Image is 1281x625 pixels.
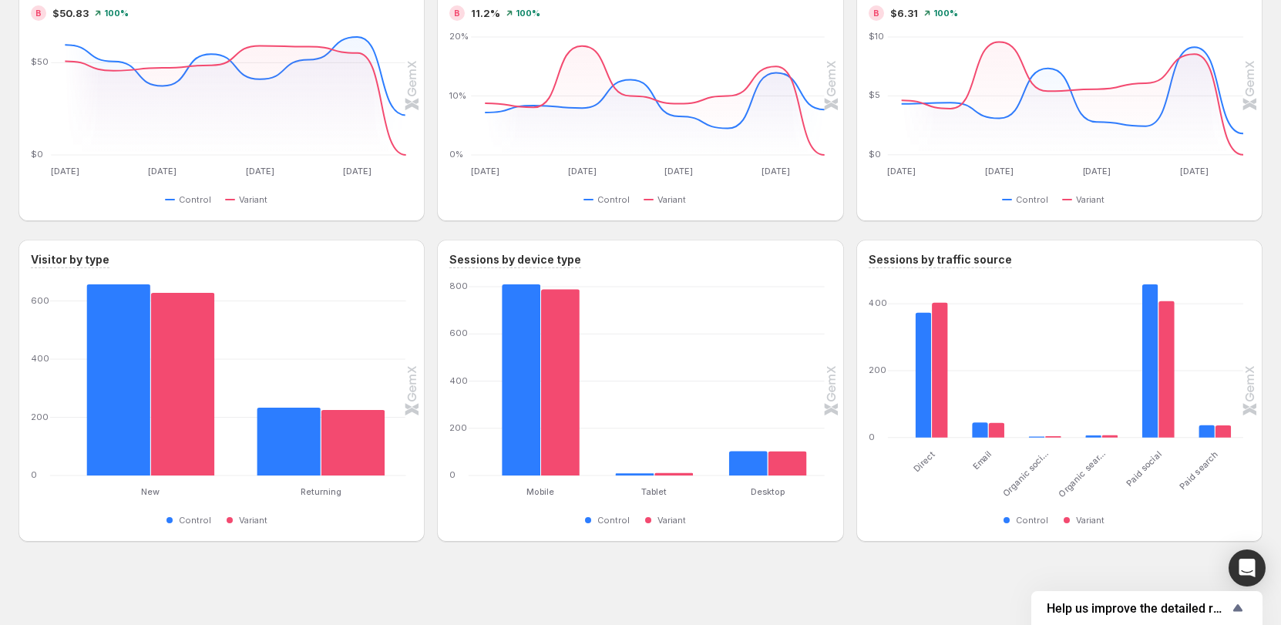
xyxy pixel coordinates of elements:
[449,90,466,101] text: 10%
[86,284,150,475] rect: Control 657
[657,193,686,206] span: Variant
[1076,514,1104,526] span: Variant
[35,8,42,18] h2: B
[616,436,654,475] rect: Control 9
[1057,449,1108,499] text: Organic sear…
[225,190,274,209] button: Variant
[484,284,597,475] g: Mobile: Control 810,Variant 789
[449,328,468,338] text: 600
[179,514,211,526] span: Control
[541,284,580,475] rect: Variant 789
[31,149,43,160] text: $0
[31,252,109,267] h3: Visitor by type
[597,193,630,206] span: Control
[1142,284,1158,438] rect: Control 458
[654,436,693,475] rect: Variant 11
[1085,398,1101,438] rect: Control 6
[985,166,1014,176] text: [DATE]
[516,8,540,18] span: 100%
[583,190,636,209] button: Control
[1016,193,1048,206] span: Control
[1045,399,1061,438] rect: Variant 4
[903,284,960,438] g: Direct: Control 373,Variant 403
[141,486,160,497] text: New
[321,373,385,475] rect: Variant 225
[869,252,1012,267] h3: Sessions by traffic source
[150,284,214,475] rect: Variant 628
[711,284,825,475] g: Desktop: Control 103,Variant 102
[911,449,936,474] text: Direct
[644,511,692,529] button: Variant
[1187,284,1244,438] g: Paid search: Control 37,Variant 36
[239,514,267,526] span: Variant
[642,486,667,497] text: Tablet
[449,252,581,267] h3: Sessions by device type
[165,511,217,529] button: Control
[1002,190,1054,209] button: Control
[31,56,49,67] text: $50
[1101,398,1118,438] rect: Variant 7
[246,166,274,176] text: [DATE]
[148,166,177,176] text: [DATE]
[1062,190,1111,209] button: Variant
[527,486,555,497] text: Mobile
[1073,284,1130,438] g: Organic search: Control 6,Variant 7
[52,5,89,21] span: $50.83
[1017,284,1074,438] g: Organic social: Control 3,Variant 4
[31,353,49,364] text: 400
[31,295,49,306] text: 600
[257,371,321,475] rect: Control 233
[1002,511,1054,529] button: Control
[1016,514,1048,526] span: Control
[583,511,636,529] button: Control
[449,149,463,160] text: 0%
[729,414,768,475] rect: Control 103
[1076,193,1104,206] span: Variant
[762,166,791,176] text: [DATE]
[454,8,460,18] h2: B
[1029,400,1045,438] rect: Control 3
[343,166,372,176] text: [DATE]
[869,297,887,308] text: 400
[873,8,879,18] h2: B
[597,284,711,475] g: Tablet: Control 9,Variant 11
[890,5,918,21] span: $6.31
[449,281,468,291] text: 800
[1178,449,1221,492] text: Paid search
[1062,511,1111,529] button: Variant
[179,193,211,206] span: Control
[66,284,236,475] g: New: Control 657,Variant 628
[1158,284,1175,438] rect: Variant 408
[1124,449,1164,489] text: Paid social
[239,193,267,206] span: Variant
[869,90,880,101] text: $5
[165,190,217,209] button: Control
[503,284,541,475] rect: Control 810
[1047,601,1229,616] span: Help us improve the detailed report for A/B campaigns
[225,511,274,529] button: Variant
[568,166,597,176] text: [DATE]
[657,514,686,526] span: Variant
[751,486,785,497] text: Desktop
[1083,166,1111,176] text: [DATE]
[449,31,469,42] text: 20%
[1215,388,1231,438] rect: Variant 36
[869,31,884,42] text: $10
[1180,166,1209,176] text: [DATE]
[31,411,49,422] text: 200
[449,422,467,433] text: 200
[933,8,958,18] span: 100%
[887,166,916,176] text: [DATE]
[301,486,341,497] text: Returning
[236,284,406,475] g: Returning: Control 233,Variant 225
[471,166,499,176] text: [DATE]
[449,469,456,480] text: 0
[869,149,881,160] text: $0
[1229,549,1266,586] div: Open Intercom Messenger
[104,8,129,18] span: 100%
[988,386,1004,438] rect: Variant 44
[597,514,630,526] span: Control
[1000,449,1051,499] text: Organic soci…
[915,284,931,438] rect: Control 373
[768,415,806,475] rect: Variant 102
